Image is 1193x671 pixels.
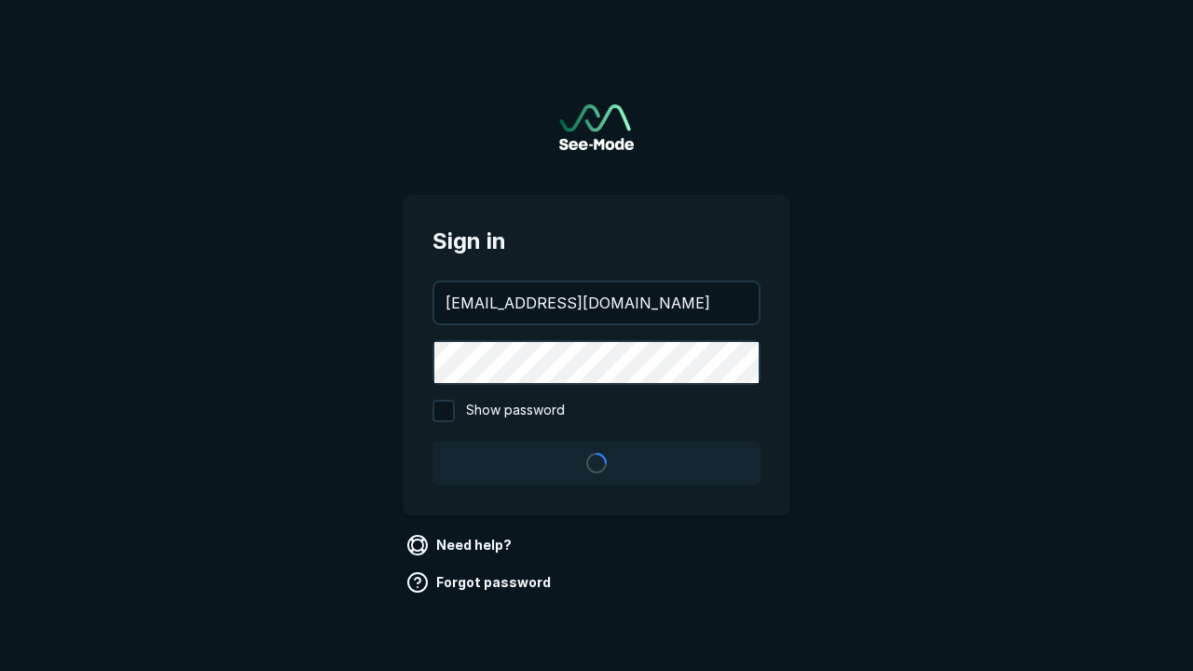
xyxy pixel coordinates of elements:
a: Need help? [403,530,519,560]
img: See-Mode Logo [559,104,634,150]
a: Go to sign in [559,104,634,150]
input: your@email.com [434,282,759,323]
a: Forgot password [403,568,558,597]
span: Show password [466,400,565,422]
span: Sign in [432,225,761,258]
